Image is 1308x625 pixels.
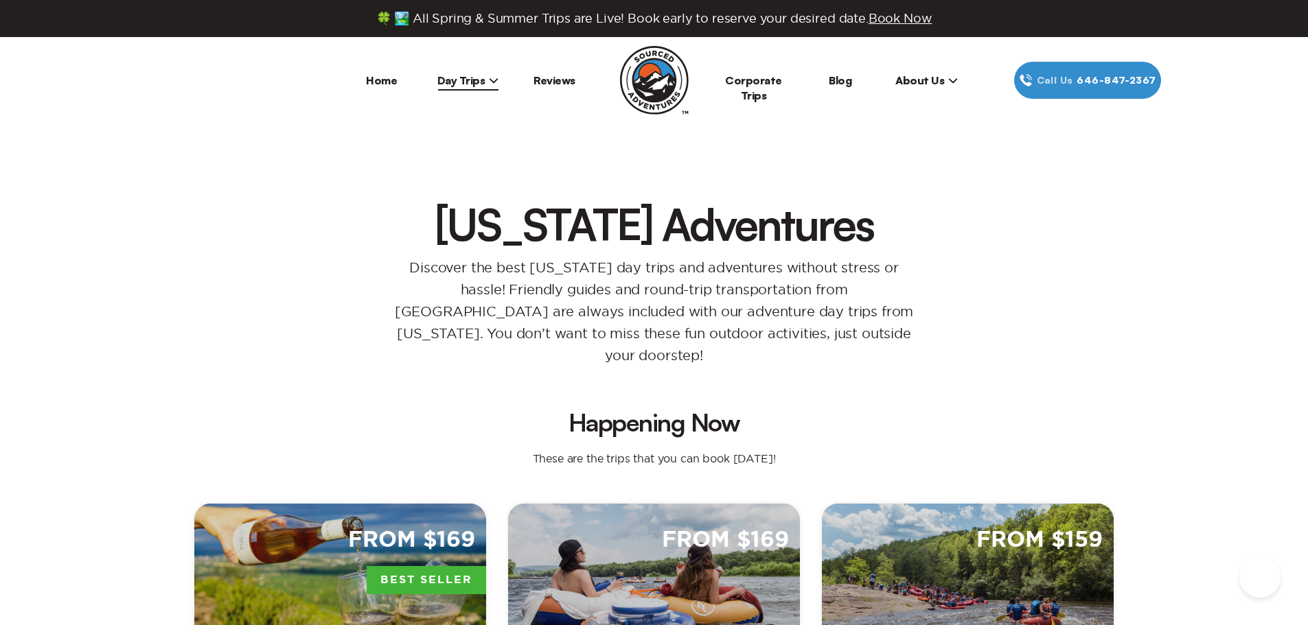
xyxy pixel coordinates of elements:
[151,202,1157,246] h1: [US_STATE] Adventures
[1239,556,1281,598] iframe: Help Scout Beacon - Open
[366,73,397,87] a: Home
[437,73,499,87] span: Day Trips
[1014,62,1161,99] a: Call Us646‍-847‍-2367
[173,410,1135,435] h2: Happening Now
[620,46,689,115] img: Sourced Adventures company logo
[376,11,932,26] span: 🍀 🏞️ All Spring & Summer Trips are Live! Book early to reserve your desired date.
[869,12,932,25] span: Book Now
[367,566,486,595] span: Best Seller
[829,73,851,87] a: Blog
[1077,73,1156,88] span: 646‍-847‍-2367
[725,73,782,102] a: Corporate Trips
[380,257,929,366] p: Discover the best [US_STATE] day trips and adventures without stress or hassle! Friendly guides a...
[895,73,958,87] span: About Us
[533,73,575,87] a: Reviews
[976,526,1103,555] span: From $159
[1033,73,1077,88] span: Call Us
[348,526,475,555] span: From $169
[519,451,790,465] p: These are the trips that you can book [DATE]!
[662,526,789,555] span: From $169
